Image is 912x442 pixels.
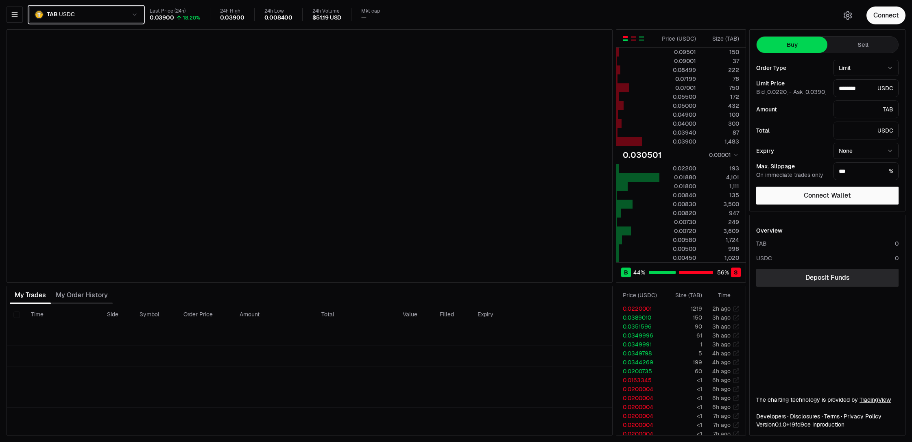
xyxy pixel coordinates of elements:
div: 172 [703,93,739,101]
div: 300 [703,120,739,128]
th: Value [396,304,433,325]
td: 150 [663,313,703,322]
div: 1,020 [703,254,739,262]
span: B [624,268,628,277]
div: 37 [703,57,739,65]
div: Overview [756,226,783,235]
div: 0.00500 [660,245,696,253]
td: 0.0220001 [616,304,663,313]
span: USDC [59,11,74,18]
td: <1 [663,394,703,403]
div: TAB [833,100,899,118]
div: 0 [895,240,899,248]
div: 100 [703,111,739,119]
span: Ask [793,89,826,96]
div: 24h Low [264,8,293,14]
td: 0.0200735 [616,367,663,376]
div: 0.07001 [660,84,696,92]
div: Total [756,128,827,133]
div: 0.03940 [660,128,696,137]
div: Order Type [756,65,827,71]
div: 0.00450 [660,254,696,262]
a: Deposit Funds [756,269,899,287]
div: 4,101 [703,173,739,181]
time: 7h ago [713,412,731,420]
button: My Trades [10,287,51,303]
time: 3h ago [712,332,731,339]
time: 3h ago [712,314,731,321]
div: 0.008400 [264,14,293,22]
div: 1,724 [703,236,739,244]
button: 0.0390 [805,89,826,95]
span: 56 % [717,268,729,277]
button: Sell [827,37,898,53]
th: Expiry [471,304,544,325]
time: 7h ago [713,430,731,438]
td: <1 [663,412,703,420]
div: 76 [703,75,739,83]
div: 0.05000 [660,102,696,110]
td: <1 [663,376,703,385]
td: 0.0200004 [616,420,663,429]
div: 0.07199 [660,75,696,83]
button: Show Sell Orders Only [630,35,637,42]
time: 6h ago [712,403,731,411]
th: Symbol [133,304,177,325]
div: 18.20% [183,15,200,21]
span: 19fd9ce523bc6d016ad9711f892cddf4dbe4b51f [790,421,811,428]
td: 0.0200004 [616,394,663,403]
time: 4h ago [712,359,731,366]
div: 0.03900 [220,14,244,22]
div: % [833,162,899,180]
div: 3,500 [703,200,739,208]
td: <1 [663,429,703,438]
td: 199 [663,358,703,367]
td: 0.0349991 [616,340,663,349]
div: 0.02200 [660,164,696,172]
a: TradingView [860,396,891,403]
div: 0.00730 [660,218,696,226]
th: Filled [433,304,471,325]
span: Bid - [756,89,792,96]
div: Expiry [756,148,827,154]
div: Last Price (24h) [150,8,200,14]
div: 150 [703,48,739,56]
td: 0.0349798 [616,349,663,358]
div: 249 [703,218,739,226]
div: 996 [703,245,739,253]
td: 0.0389010 [616,313,663,322]
div: Max. Slippage [756,163,827,169]
div: USDC [833,79,899,97]
a: Developers [756,412,786,420]
button: 0.0220 [766,89,788,95]
div: 24h Volume [312,8,341,14]
div: TAB [756,240,767,248]
div: 135 [703,191,739,199]
div: 750 [703,84,739,92]
button: Connect Wallet [756,187,899,205]
div: 1,111 [703,182,739,190]
span: 44 % [633,268,645,277]
th: Time [24,304,100,325]
div: 0.04000 [660,120,696,128]
div: 3,609 [703,227,739,235]
button: Connect [866,7,905,24]
div: Amount [756,107,827,112]
div: Time [709,291,731,299]
time: 3h ago [712,323,731,330]
td: 1 [663,340,703,349]
div: — [361,14,367,22]
td: <1 [663,420,703,429]
div: 0 [895,254,899,262]
td: <1 [663,385,703,394]
time: 6h ago [712,385,731,393]
a: Disclosures [790,412,820,420]
div: 0.03900 [150,14,174,22]
button: Limit [833,60,899,76]
th: Order Price [177,304,233,325]
td: 0.0200004 [616,385,663,394]
div: 24h High [220,8,244,14]
td: 61 [663,331,703,340]
div: 0.03900 [660,137,696,146]
th: Side [100,304,133,325]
